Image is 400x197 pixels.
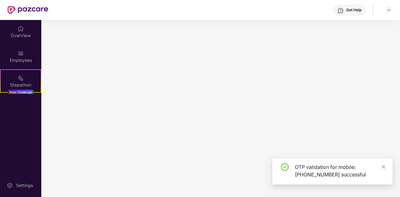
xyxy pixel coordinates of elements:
[386,7,391,12] img: svg+xml;base64,PHN2ZyBpZD0iRHJvcGRvd24tMzJ4MzIiIHhtbG5zPSJodHRwOi8vd3d3LnczLm9yZy8yMDAwL3N2ZyIgd2...
[8,90,34,95] div: New Challenge
[7,182,13,189] img: svg+xml;base64,PHN2ZyBpZD0iU2V0dGluZy0yMHgyMCIgeG1sbnM9Imh0dHA6Ly93d3cudzMub3JnLzIwMDAvc3ZnIiB3aW...
[1,82,41,88] div: Stepathon
[18,75,24,81] img: svg+xml;base64,PHN2ZyB4bWxucz0iaHR0cDovL3d3dy53My5vcmcvMjAwMC9zdmciIHdpZHRoPSIyMSIgaGVpZ2h0PSIyMC...
[381,165,386,169] span: close
[346,7,362,12] div: Get Help
[18,50,24,57] img: svg+xml;base64,PHN2ZyBpZD0iRW1wbG95ZWVzIiB4bWxucz0iaHR0cDovL3d3dy53My5vcmcvMjAwMC9zdmciIHdpZHRoPS...
[295,163,385,178] div: OTP validation for mobile: [PHONE_NUMBER] successful
[14,182,35,189] div: Settings
[337,7,344,14] img: svg+xml;base64,PHN2ZyBpZD0iSGVscC0zMngzMiIgeG1sbnM9Imh0dHA6Ly93d3cudzMub3JnLzIwMDAvc3ZnIiB3aWR0aD...
[8,6,48,14] img: New Pazcare Logo
[281,163,289,171] span: check-circle
[18,26,24,32] img: svg+xml;base64,PHN2ZyBpZD0iSG9tZSIgeG1sbnM9Imh0dHA6Ly93d3cudzMub3JnLzIwMDAvc3ZnIiB3aWR0aD0iMjAiIG...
